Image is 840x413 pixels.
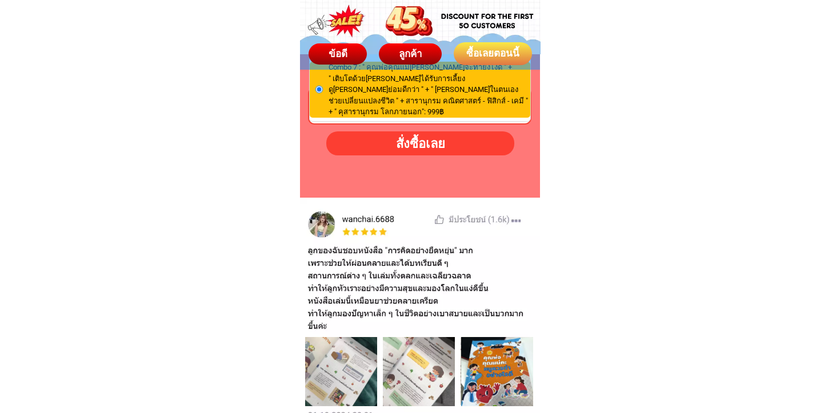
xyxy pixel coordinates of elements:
div: สั่งซื้อเลย [326,134,514,153]
div: ซื้อเลยตอนนี้ [453,46,531,61]
div: ลูกค้า [379,47,442,62]
span: ข้อดี [328,48,347,59]
input: Combo 7 : " คุณพ่อคุณแม่[PERSON_NAME]จะทำยังไงดี " +" เติบโตด้วย[PERSON_NAME]ได้รับการเลี้ยงดู[PE... [315,86,323,93]
span: Combo 7 : " คุณพ่อคุณแม่[PERSON_NAME]จะทำยังไงดี " + " เติบโตด้วย[PERSON_NAME]ได้รับการเลี้ยงดู[P... [329,62,530,118]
